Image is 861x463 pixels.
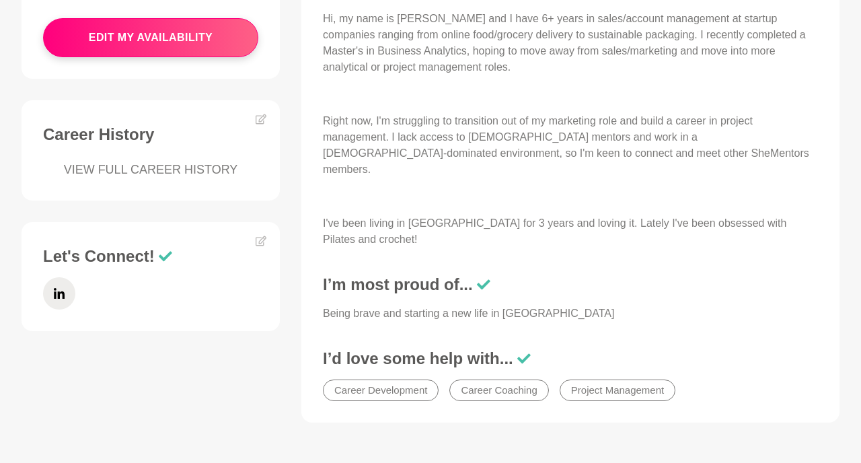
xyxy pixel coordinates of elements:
[43,124,258,145] h3: Career History
[323,306,818,322] p: Being brave and starting a new life in [GEOGRAPHIC_DATA]
[323,113,818,178] p: Right now, I'm struggling to transition out of my marketing role and build a career in project ma...
[43,161,258,179] a: VIEW FULL CAREER HISTORY
[323,11,818,75] p: Hi, my name is [PERSON_NAME] and I have 6+ years in sales/account management at startup companies...
[43,277,75,310] a: LinkedIn
[43,246,258,266] h3: Let's Connect!
[43,18,258,57] button: edit my availability
[323,275,818,295] h3: I’m most proud of...
[323,215,818,248] p: I've been living in [GEOGRAPHIC_DATA] for 3 years and loving it. Lately I've been obsessed with P...
[323,349,818,369] h3: I’d love some help with...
